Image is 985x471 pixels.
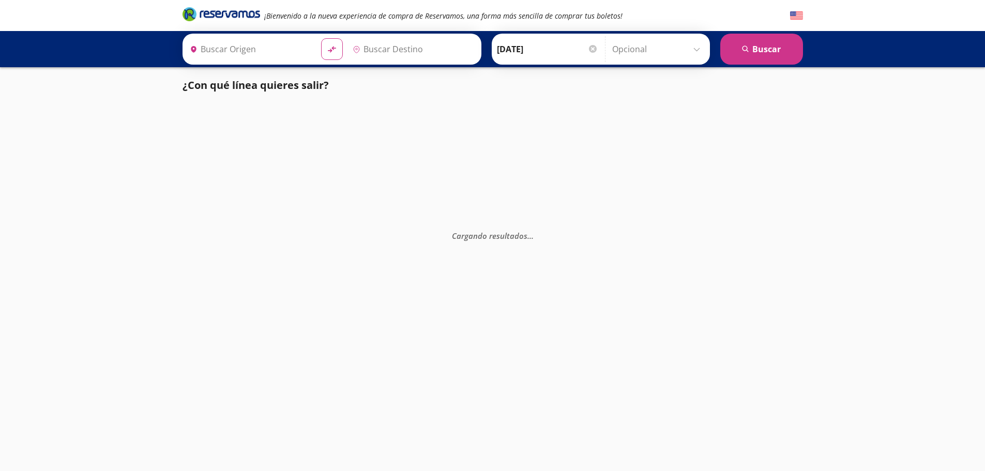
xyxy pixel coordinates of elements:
button: Buscar [720,34,803,65]
span: . [529,230,532,240]
input: Opcional [612,36,705,62]
em: Cargando resultados [452,230,534,240]
a: Brand Logo [183,6,260,25]
button: English [790,9,803,22]
input: Buscar Origen [186,36,313,62]
input: Buscar Destino [348,36,476,62]
i: Brand Logo [183,6,260,22]
span: . [527,230,529,240]
p: ¿Con qué línea quieres salir? [183,78,329,93]
em: ¡Bienvenido a la nueva experiencia de compra de Reservamos, una forma más sencilla de comprar tus... [264,11,623,21]
input: Elegir Fecha [497,36,598,62]
span: . [532,230,534,240]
